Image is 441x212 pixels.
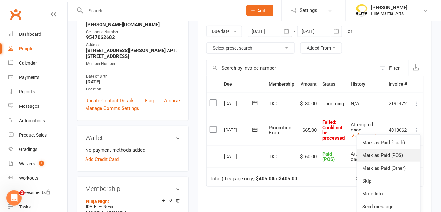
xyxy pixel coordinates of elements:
[386,76,410,92] th: Invoice #
[8,128,67,142] a: Product Sales
[221,76,266,92] th: Due
[19,75,39,80] div: Payments
[386,114,410,146] td: 4013062
[85,105,139,112] a: Manage Comms Settings
[8,42,67,56] a: People
[371,5,407,11] div: [PERSON_NAME]
[323,101,344,106] span: Upcoming
[6,190,22,206] iframe: Intercom live chat
[348,76,386,92] th: History
[224,125,253,135] div: [DATE]
[19,46,34,51] div: People
[84,6,238,15] input: Search...
[224,98,253,108] div: [DATE]
[224,151,253,161] div: [DATE]
[19,60,37,66] div: Calendar
[8,27,67,42] a: Dashboard
[86,79,180,85] strong: [DATE]
[8,157,67,171] a: Waivers 8
[8,114,67,128] a: Automations
[8,142,67,157] a: Gradings
[320,76,348,92] th: Status
[351,151,373,162] span: Attempted once
[86,66,180,72] strong: -
[86,16,180,27] strong: [PERSON_NAME][EMAIL_ADDRESS][PERSON_NAME][DOMAIN_NAME]
[145,97,154,105] a: Flag
[357,136,420,149] a: Mark as Paid (Cash)
[210,176,297,182] div: Total (this page only): of
[356,176,413,182] div: Showing of payments
[86,35,180,40] strong: 9547062682
[86,61,180,67] div: Member Number
[323,151,335,162] span: Paid (POS)
[269,101,278,106] span: TKD
[279,176,297,182] strong: $405.00
[300,42,342,54] button: Added From
[8,185,67,200] a: Assessments
[85,204,180,209] div: —
[85,146,180,154] li: No payment methods added
[357,175,420,187] a: Skip
[8,70,67,85] a: Payments
[19,118,45,123] div: Automations
[86,199,109,204] a: Ninja Night
[19,132,47,137] div: Product Sales
[86,204,97,209] span: [DATE]
[85,97,135,105] a: Update Contact Details
[19,190,51,195] div: Assessments
[377,60,408,76] button: Filter
[323,119,345,141] span: Failed
[351,122,373,133] span: Attempted once
[103,204,113,209] span: Never
[206,26,242,37] button: Due date
[86,42,180,48] div: Address
[256,176,274,182] strong: $405.00
[351,101,360,106] span: N/A
[85,185,180,192] h3: Membership
[39,161,44,166] span: 8
[297,93,320,114] td: $180.00
[389,64,400,72] div: Filter
[371,11,407,16] div: Elite Martial Arts
[355,4,368,17] img: thumb_image1508806937.png
[86,48,180,59] strong: [STREET_ADDRESS][PERSON_NAME] APT. [STREET_ADDRESS]
[8,171,67,185] a: Workouts
[8,56,67,70] a: Calendar
[8,99,67,114] a: Messages
[19,204,31,209] div: Tasks
[246,5,273,16] button: Add
[323,119,345,141] span: : Could not be processed
[19,161,35,166] div: Waivers
[86,86,180,92] div: Location
[8,85,67,99] a: Reports
[297,146,320,168] td: $160.00
[19,190,25,195] span: 2
[357,187,420,200] a: More Info
[348,27,352,35] div: or
[164,97,180,105] a: Archive
[297,114,320,146] td: $65.00
[86,29,180,35] div: Cellphone Number
[19,104,39,109] div: Messages
[386,93,410,114] td: 2191472
[351,133,383,138] a: show history
[266,76,297,92] th: Membership
[300,3,317,18] span: Settings
[269,125,291,136] span: Promotion Exam
[86,74,180,80] div: Date of Birth
[19,32,41,37] div: Dashboard
[8,6,24,22] a: Clubworx
[19,89,35,94] div: Reports
[85,155,119,163] a: Add Credit Card
[207,60,377,76] input: Search by invoice number
[357,162,420,175] a: Mark as Paid (Other)
[269,154,278,160] span: TKD
[19,176,38,181] div: Workouts
[19,147,37,152] div: Gradings
[258,8,265,13] span: Add
[357,149,420,162] a: Mark as Paid (POS)
[85,134,180,141] h3: Wallet
[297,76,320,92] th: Amount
